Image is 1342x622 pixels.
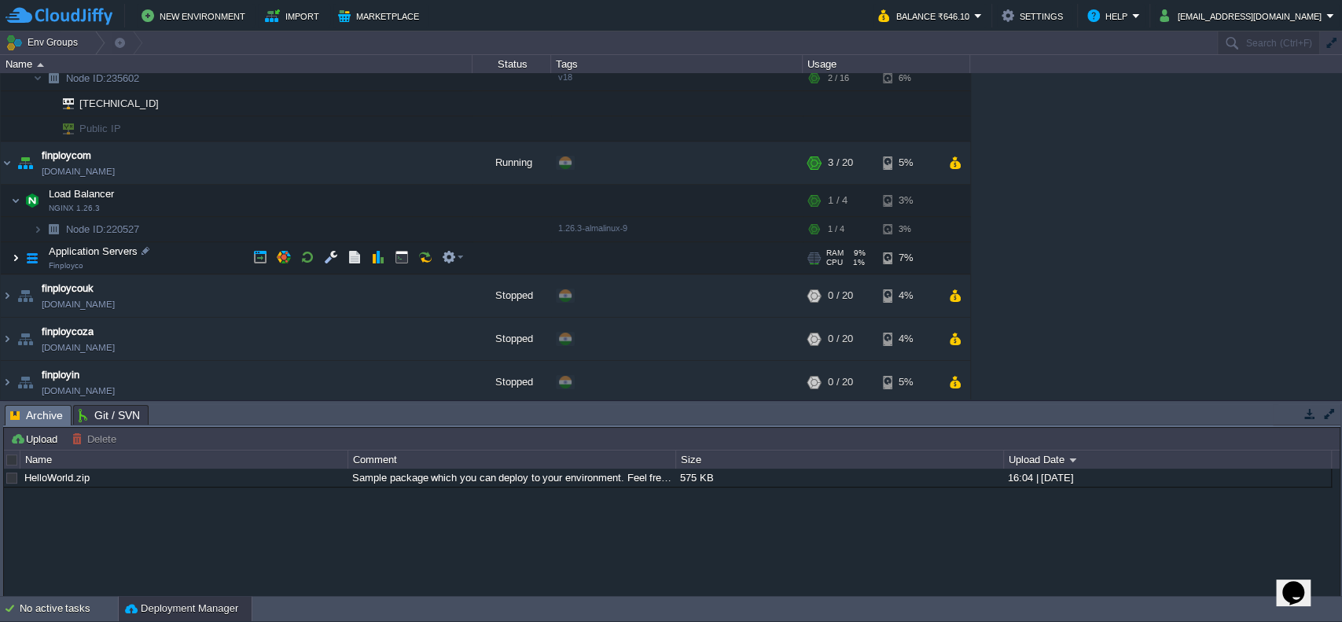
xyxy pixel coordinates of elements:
div: Stopped [472,274,551,317]
span: Load Balancer [47,187,116,201]
div: 0 / 20 [828,274,853,317]
img: AMDAwAAAACH5BAEAAAAALAAAAAABAAEAAAICRAEAOw== [33,66,42,90]
span: RAM [826,248,844,258]
img: AMDAwAAAACH5BAEAAAAALAAAAAABAAEAAAICRAEAOw== [52,91,74,116]
a: Node ID:220527 [64,223,142,236]
img: AMDAwAAAACH5BAEAAAAALAAAAAABAAEAAAICRAEAOw== [37,63,44,67]
div: 7% [883,242,934,274]
button: Settings [1002,6,1068,25]
span: 220527 [64,223,142,236]
span: Public IP [78,116,123,141]
span: NGINX 1.26.3 [49,204,100,213]
button: New Environment [142,6,250,25]
div: Tags [552,55,802,73]
a: [DOMAIN_NAME] [42,340,115,355]
img: AMDAwAAAACH5BAEAAAAALAAAAAABAAEAAAICRAEAOw== [52,116,74,141]
img: AMDAwAAAACH5BAEAAAAALAAAAAABAAEAAAICRAEAOw== [42,91,52,116]
div: 0 / 20 [828,361,853,403]
div: Upload Date [1005,451,1331,469]
div: Name [21,451,347,469]
img: AMDAwAAAACH5BAEAAAAALAAAAAABAAEAAAICRAEAOw== [42,116,52,141]
span: Node ID: [66,223,106,235]
div: 0 / 20 [828,318,853,360]
span: 235602 [64,72,142,85]
span: Application Servers [47,245,140,258]
div: 6% [883,66,934,90]
img: AMDAwAAAACH5BAEAAAAALAAAAAABAAEAAAICRAEAOw== [21,242,43,274]
img: AMDAwAAAACH5BAEAAAAALAAAAAABAAEAAAICRAEAOw== [42,66,64,90]
div: Running [472,142,551,184]
button: Balance ₹646.10 [878,6,974,25]
div: Name [2,55,472,73]
img: AMDAwAAAACH5BAEAAAAALAAAAAABAAEAAAICRAEAOw== [1,361,13,403]
div: 1 / 4 [828,217,844,241]
div: 5% [883,361,934,403]
img: AMDAwAAAACH5BAEAAAAALAAAAAABAAEAAAICRAEAOw== [14,142,36,184]
div: 2 / 16 [828,66,849,90]
button: Help [1087,6,1132,25]
a: Application ServersFinployco [47,245,140,257]
span: [TECHNICAL_ID] [78,91,161,116]
a: finploycouk [42,281,94,296]
a: Public IP [78,123,123,134]
a: HelloWorld.zip [24,472,90,484]
a: finploycoza [42,324,94,340]
div: Comment [349,451,675,469]
a: [DOMAIN_NAME] [42,296,115,312]
span: 1% [849,258,865,267]
iframe: chat widget [1276,559,1326,606]
div: 3 / 20 [828,142,853,184]
span: CPU [826,258,843,267]
span: 1.26.3-almalinux-9 [558,223,627,233]
div: 4% [883,318,934,360]
a: finploycom [42,148,91,164]
a: [DOMAIN_NAME] [42,383,115,399]
button: Upload [10,432,62,446]
img: AMDAwAAAACH5BAEAAAAALAAAAAABAAEAAAICRAEAOw== [11,185,20,216]
img: AMDAwAAAACH5BAEAAAAALAAAAAABAAEAAAICRAEAOw== [1,142,13,184]
button: [EMAIL_ADDRESS][DOMAIN_NAME] [1160,6,1326,25]
button: Env Groups [6,31,83,53]
div: Usage [803,55,969,73]
button: Import [265,6,324,25]
a: [DOMAIN_NAME] [42,164,115,179]
img: AMDAwAAAACH5BAEAAAAALAAAAAABAAEAAAICRAEAOw== [1,274,13,317]
button: Deployment Manager [125,601,238,616]
div: 575 KB [676,469,1002,487]
div: 3% [883,185,934,216]
a: finployin [42,367,79,383]
div: No active tasks [20,596,118,621]
div: Stopped [472,318,551,360]
img: AMDAwAAAACH5BAEAAAAALAAAAAABAAEAAAICRAEAOw== [33,217,42,241]
span: Git / SVN [79,406,140,425]
img: AMDAwAAAACH5BAEAAAAALAAAAAABAAEAAAICRAEAOw== [14,361,36,403]
div: 3% [883,217,934,241]
span: Finployco [49,261,83,271]
div: 5% [883,142,934,184]
img: AMDAwAAAACH5BAEAAAAALAAAAAABAAEAAAICRAEAOw== [21,185,43,216]
img: AMDAwAAAACH5BAEAAAAALAAAAAABAAEAAAICRAEAOw== [42,217,64,241]
span: Archive [10,406,63,425]
span: 9% [850,248,866,258]
div: Size [677,451,1003,469]
img: AMDAwAAAACH5BAEAAAAALAAAAAABAAEAAAICRAEAOw== [14,274,36,317]
a: Load BalancerNGINX 1.26.3 [47,188,116,200]
img: AMDAwAAAACH5BAEAAAAALAAAAAABAAEAAAICRAEAOw== [1,318,13,360]
button: Marketplace [338,6,424,25]
span: v18 [558,72,572,82]
div: 1 / 4 [828,185,847,216]
img: AMDAwAAAACH5BAEAAAAALAAAAAABAAEAAAICRAEAOw== [11,242,20,274]
a: [TECHNICAL_ID] [78,98,161,109]
div: Stopped [472,361,551,403]
a: Node ID:235602 [64,72,142,85]
span: Node ID: [66,72,106,84]
div: 16:04 | [DATE] [1004,469,1330,487]
img: AMDAwAAAACH5BAEAAAAALAAAAAABAAEAAAICRAEAOw== [14,318,36,360]
button: Delete [72,432,121,446]
img: CloudJiffy [6,6,112,26]
div: Sample package which you can deploy to your environment. Feel free to delete and upload a package... [348,469,675,487]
